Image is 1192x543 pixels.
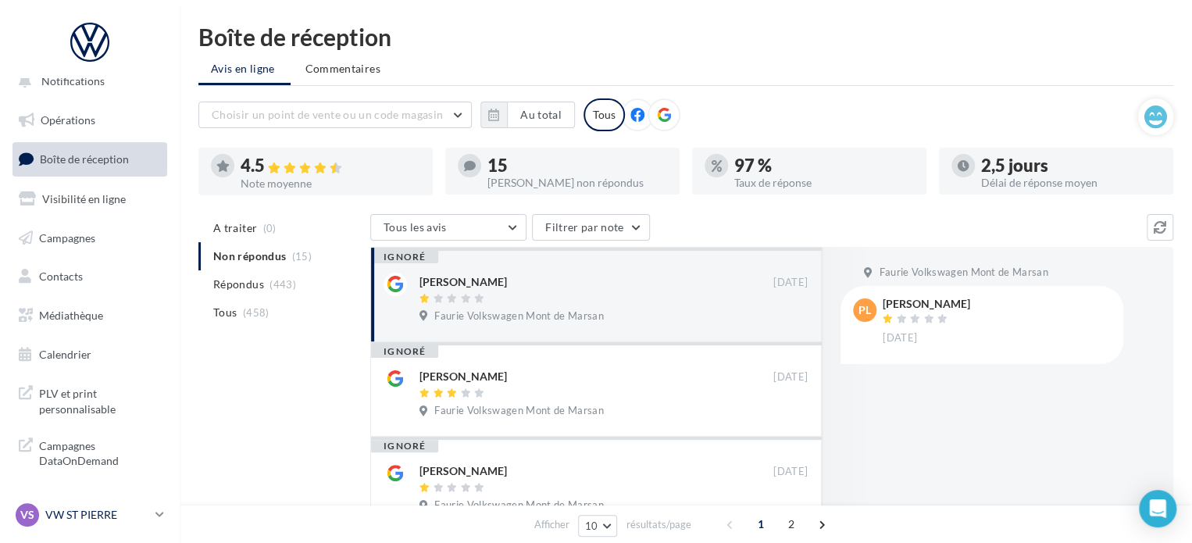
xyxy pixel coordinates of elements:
span: VS [20,507,34,523]
span: Commentaires [305,61,380,77]
span: Faurie Volkswagen Mont de Marsan [879,266,1047,280]
p: VW ST PIERRE [45,507,149,523]
a: Contacts [9,260,170,293]
a: Opérations [9,104,170,137]
span: [DATE] [773,370,808,384]
span: (443) [269,278,296,291]
div: ignoré [371,345,438,358]
div: 97 % [734,157,914,174]
div: Taux de réponse [734,177,914,188]
span: Tous les avis [384,220,447,234]
div: Note moyenne [241,178,420,189]
span: Notifications [41,74,105,88]
span: 2 [779,512,804,537]
span: Contacts [39,270,83,283]
button: Notifications [9,65,164,98]
div: ignoré [371,251,438,263]
span: Afficher [534,517,569,532]
a: Médiathèque [9,299,170,332]
div: [PERSON_NAME] non répondus [487,177,667,188]
span: Faurie Volkswagen Mont de Marsan [434,309,603,323]
span: [DATE] [773,465,808,479]
span: résultats/page [626,517,691,532]
span: 1 [748,512,773,537]
div: Open Intercom Messenger [1139,490,1176,527]
span: Tous [213,305,237,320]
span: Calendrier [39,348,91,361]
a: VS VW ST PIERRE [12,500,167,530]
span: Faurie Volkswagen Mont de Marsan [434,404,603,418]
button: Au total [480,102,575,128]
div: [PERSON_NAME] [419,369,507,384]
button: Choisir un point de vente ou un code magasin [198,102,472,128]
button: Filtrer par note [532,214,650,241]
button: 10 [578,515,618,537]
button: Au total [507,102,575,128]
span: [DATE] [773,276,808,290]
span: Faurie Volkswagen Mont de Marsan [434,498,603,513]
span: Opérations [41,113,95,127]
span: Visibilité en ligne [42,192,126,205]
a: PLV et print personnalisable [9,377,170,423]
span: Campagnes DataOnDemand [39,435,161,469]
div: 2,5 jours [981,157,1161,174]
span: Boîte de réception [40,152,129,166]
span: Campagnes [39,230,95,244]
a: Boîte de réception [9,142,170,176]
div: [PERSON_NAME] [419,463,507,479]
span: Choisir un point de vente ou un code magasin [212,108,443,121]
div: Boîte de réception [198,25,1173,48]
div: Délai de réponse moyen [981,177,1161,188]
a: Visibilité en ligne [9,183,170,216]
span: PLV et print personnalisable [39,383,161,416]
a: Calendrier [9,338,170,371]
span: Répondus [213,277,264,292]
span: A traiter [213,220,257,236]
div: Tous [584,98,625,131]
span: [DATE] [883,331,917,345]
span: Médiathèque [39,309,103,322]
div: [PERSON_NAME] [419,274,507,290]
a: Campagnes DataOnDemand [9,429,170,475]
span: (458) [243,306,269,319]
span: 10 [585,520,598,532]
div: 4.5 [241,157,420,175]
div: [PERSON_NAME] [883,298,970,309]
span: (0) [263,222,277,234]
div: 15 [487,157,667,174]
a: Campagnes [9,222,170,255]
div: ignoré [371,440,438,452]
button: Tous les avis [370,214,526,241]
span: PL [858,302,871,318]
